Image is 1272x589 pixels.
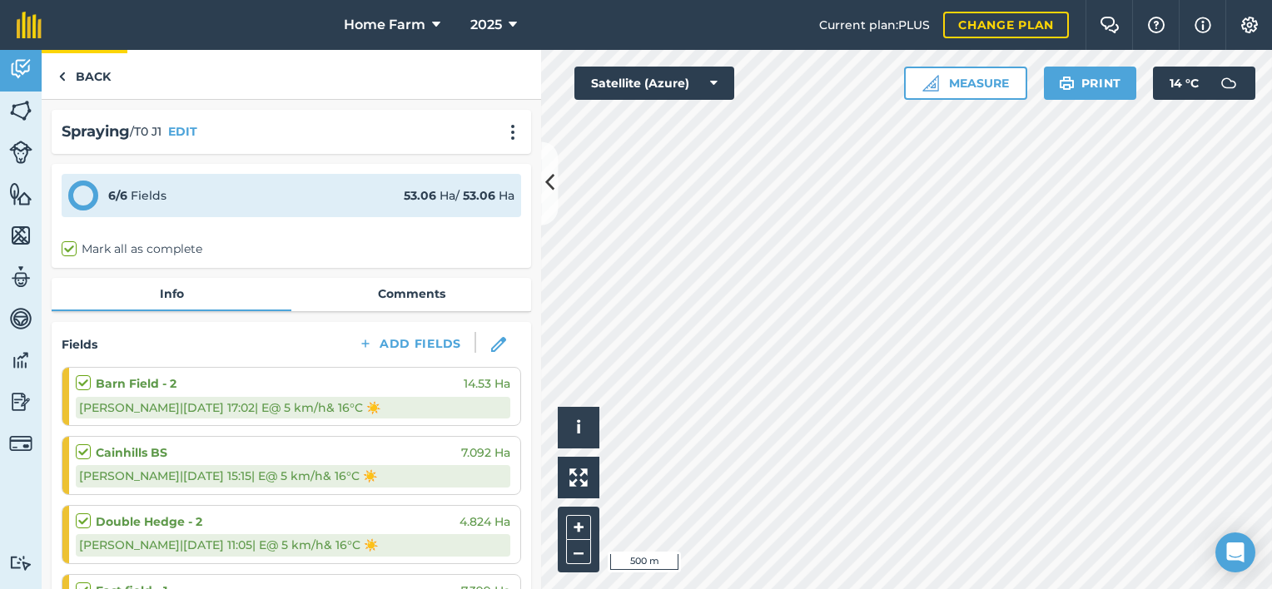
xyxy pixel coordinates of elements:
[58,67,66,87] img: svg+xml;base64,PHN2ZyB4bWxucz0iaHR0cDovL3d3dy53My5vcmcvMjAwMC9zdmciIHdpZHRoPSI5IiBoZWlnaHQ9IjI0Ii...
[922,75,939,92] img: Ruler icon
[470,15,502,35] span: 2025
[819,16,930,34] span: Current plan : PLUS
[76,465,510,487] div: [PERSON_NAME] | [DATE] 15:15 | E @ 5 km/h & 16 ° C ☀️
[96,374,176,393] strong: Barn Field - 2
[943,12,1069,38] a: Change plan
[9,57,32,82] img: svg+xml;base64,PD94bWwgdmVyc2lvbj0iMS4wIiBlbmNvZGluZz0idXRmLTgiPz4KPCEtLSBHZW5lcmF0b3I6IEFkb2JlIE...
[9,223,32,248] img: svg+xml;base64,PHN2ZyB4bWxucz0iaHR0cDovL3d3dy53My5vcmcvMjAwMC9zdmciIHdpZHRoPSI1NiIgaGVpZ2h0PSI2MC...
[42,50,127,99] a: Back
[345,332,475,355] button: Add Fields
[566,515,591,540] button: +
[569,468,588,487] img: Four arrows, one pointing top left, one top right, one bottom right and the last bottom left
[1215,532,1255,572] div: Open Intercom Messenger
[130,122,161,141] span: / T0 J1
[463,188,495,203] strong: 53.06
[9,306,32,331] img: svg+xml;base64,PD94bWwgdmVyc2lvbj0iMS4wIiBlbmNvZGluZz0idXRmLTgiPz4KPCEtLSBHZW5lcmF0b3I6IEFkb2JlIE...
[904,67,1027,100] button: Measure
[108,188,127,203] strong: 6 / 6
[9,98,32,123] img: svg+xml;base64,PHN2ZyB4bWxucz0iaHR0cDovL3d3dy53My5vcmcvMjAwMC9zdmciIHdpZHRoPSI1NiIgaGVpZ2h0PSI2MC...
[1195,15,1211,35] img: svg+xml;base64,PHN2ZyB4bWxucz0iaHR0cDovL3d3dy53My5vcmcvMjAwMC9zdmciIHdpZHRoPSIxNyIgaGVpZ2h0PSIxNy...
[460,512,510,531] span: 4.824 Ha
[404,186,514,205] div: Ha / Ha
[1212,67,1245,100] img: svg+xml;base64,PD94bWwgdmVyc2lvbj0iMS4wIiBlbmNvZGluZz0idXRmLTgiPz4KPCEtLSBHZW5lcmF0b3I6IEFkb2JlIE...
[566,540,591,564] button: –
[108,186,166,205] div: Fields
[461,443,510,462] span: 7.092 Ha
[1100,17,1120,33] img: Two speech bubbles overlapping with the left bubble in the forefront
[1170,67,1199,100] span: 14 ° C
[503,124,523,141] img: svg+xml;base64,PHN2ZyB4bWxucz0iaHR0cDovL3d3dy53My5vcmcvMjAwMC9zdmciIHdpZHRoPSIyMCIgaGVpZ2h0PSIyNC...
[62,240,202,258] label: Mark all as complete
[1146,17,1166,33] img: A question mark icon
[17,12,42,38] img: fieldmargin Logo
[168,122,197,141] button: EDIT
[291,278,531,309] a: Comments
[96,443,167,462] strong: Cainhills BS
[9,265,32,290] img: svg+xml;base64,PD94bWwgdmVyc2lvbj0iMS4wIiBlbmNvZGluZz0idXRmLTgiPz4KPCEtLSBHZW5lcmF0b3I6IEFkb2JlIE...
[76,534,510,556] div: [PERSON_NAME] | [DATE] 11:05 | E @ 5 km/h & 16 ° C ☀️
[9,389,32,414] img: svg+xml;base64,PD94bWwgdmVyc2lvbj0iMS4wIiBlbmNvZGluZz0idXRmLTgiPz4KPCEtLSBHZW5lcmF0b3I6IEFkb2JlIE...
[9,348,32,373] img: svg+xml;base64,PD94bWwgdmVyc2lvbj0iMS4wIiBlbmNvZGluZz0idXRmLTgiPz4KPCEtLSBHZW5lcmF0b3I6IEFkb2JlIE...
[62,120,130,144] h2: Spraying
[1059,73,1075,93] img: svg+xml;base64,PHN2ZyB4bWxucz0iaHR0cDovL3d3dy53My5vcmcvMjAwMC9zdmciIHdpZHRoPSIxOSIgaGVpZ2h0PSIyNC...
[576,417,581,438] span: i
[464,374,510,393] span: 14.53 Ha
[558,407,599,448] button: i
[96,512,202,531] strong: Double Hedge - 2
[9,181,32,206] img: svg+xml;base64,PHN2ZyB4bWxucz0iaHR0cDovL3d3dy53My5vcmcvMjAwMC9zdmciIHdpZHRoPSI1NiIgaGVpZ2h0PSI2MC...
[1044,67,1137,100] button: Print
[1240,17,1260,33] img: A cog icon
[574,67,734,100] button: Satellite (Azure)
[9,555,32,571] img: svg+xml;base64,PD94bWwgdmVyc2lvbj0iMS4wIiBlbmNvZGluZz0idXRmLTgiPz4KPCEtLSBHZW5lcmF0b3I6IEFkb2JlIE...
[9,432,32,455] img: svg+xml;base64,PD94bWwgdmVyc2lvbj0iMS4wIiBlbmNvZGluZz0idXRmLTgiPz4KPCEtLSBHZW5lcmF0b3I6IEFkb2JlIE...
[9,141,32,164] img: svg+xml;base64,PD94bWwgdmVyc2lvbj0iMS4wIiBlbmNvZGluZz0idXRmLTgiPz4KPCEtLSBHZW5lcmF0b3I6IEFkb2JlIE...
[52,278,291,309] a: Info
[491,337,506,352] img: svg+xml;base64,PHN2ZyB3aWR0aD0iMTgiIGhlaWdodD0iMTgiIHZpZXdCb3g9IjAgMCAxOCAxOCIgZmlsbD0ibm9uZSIgeG...
[76,397,510,418] div: [PERSON_NAME] | [DATE] 17:02 | E @ 5 km/h & 16 ° C ☀️
[1153,67,1255,100] button: 14 °C
[404,188,436,203] strong: 53.06
[62,335,97,354] h4: Fields
[344,15,425,35] span: Home Farm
